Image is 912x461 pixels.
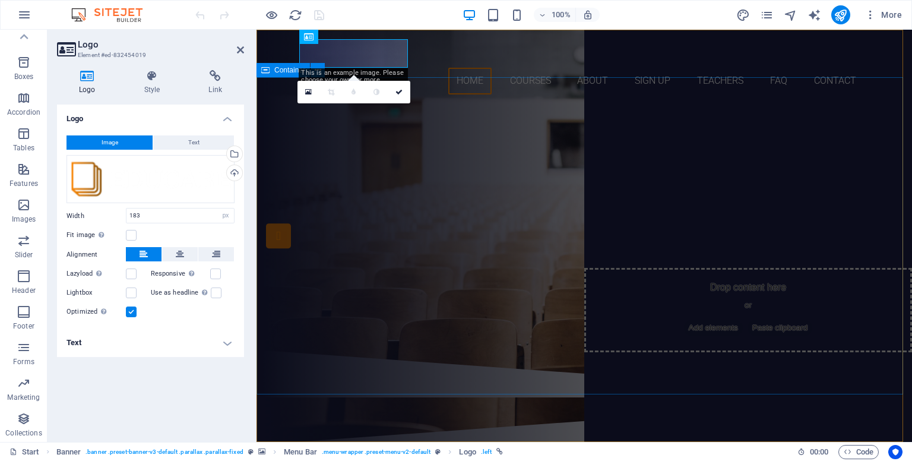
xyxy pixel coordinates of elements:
button: Image [66,135,153,150]
p: Boxes [14,72,34,81]
h4: Link [186,70,244,95]
span: 00 00 [810,445,828,459]
span: Click to select. Double-click to edit [459,445,476,459]
a: Blur [343,81,365,103]
div: educare-logo.png [66,155,235,204]
i: Design (Ctrl+Alt+Y) [736,8,750,22]
h3: Element #ed-832454019 [78,50,220,61]
div: This is an example image. Please choose your own for more options. [299,68,408,92]
button: publish [831,5,850,24]
span: Container [274,67,305,74]
i: This element is a customizable preset [248,449,254,455]
label: Lazyload [66,267,126,281]
h2: Logo [78,39,244,50]
button: navigator [784,8,798,22]
i: Reload page [289,8,302,22]
span: . banner .preset-banner-v3-default .parallax .parallax-fixed [85,445,243,459]
button: More [860,5,907,24]
i: This element contains a background [258,449,265,455]
span: : [818,447,820,456]
i: This element is a customizable preset [435,449,441,455]
button: Usercentrics [888,445,902,459]
a: Select files from the file manager, stock photos, or upload file(s) [297,81,320,103]
a: Greyscale [365,81,388,103]
span: More [864,9,902,21]
a: Confirm ( Ctrl ⏎ ) [388,81,410,103]
a: Start [9,445,39,459]
h4: Style [122,70,187,95]
button: pages [760,8,774,22]
button: reload [288,8,302,22]
h4: Logo [57,70,122,95]
p: Slider [15,250,33,260]
p: Forms [13,357,34,367]
i: Pages (Ctrl+Alt+S) [760,8,774,22]
nav: breadcrumb [56,445,503,459]
i: AI Writer [807,8,821,22]
span: . left [481,445,492,459]
h6: 100% [552,8,571,22]
button: 100% [534,8,576,22]
button: Code [838,445,879,459]
button: Text [153,135,234,150]
p: Accordion [7,108,40,117]
label: Lightbox [66,286,126,300]
i: This element is linked [496,449,503,455]
p: Collections [5,428,42,438]
label: Optimized [66,305,126,319]
label: Fit image [66,228,126,242]
h4: Text [57,329,244,357]
button: design [736,8,750,22]
h6: Session time [797,445,829,459]
label: Alignment [66,248,126,262]
span: Click to select. Double-click to edit [284,445,317,459]
button: Click here to leave preview mode and continue editing [264,8,278,22]
p: Footer [13,321,34,331]
i: On resize automatically adjust zoom level to fit chosen device. [582,10,593,20]
p: Tables [13,143,34,153]
span: Code [844,445,873,459]
button: text_generator [807,8,822,22]
span: Text [188,135,199,150]
img: Editor Logo [68,8,157,22]
a: Crop mode [320,81,343,103]
label: Width [66,213,126,219]
p: Images [12,214,36,224]
p: Marketing [7,393,40,402]
label: Responsive [151,267,210,281]
p: Header [12,286,36,295]
h4: Logo [57,105,244,126]
p: Features [9,179,38,188]
i: Navigator [784,8,797,22]
span: Image [102,135,118,150]
span: Click to select. Double-click to edit [56,445,81,459]
label: Use as headline [151,286,211,300]
i: Publish [834,8,847,22]
span: . menu-wrapper .preset-menu-v2-default [322,445,430,459]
